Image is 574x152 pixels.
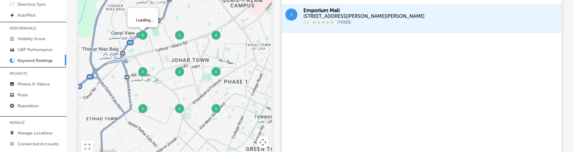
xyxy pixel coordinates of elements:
p: Directory Sync [17,2,46,7]
p: Connected Accounts [17,141,59,147]
p: Keyword Rankings [17,58,53,63]
p: GBP Performance [17,47,52,52]
p: Manage Locations [17,131,52,136]
div: 4.6 Stars [312,19,334,25]
p: 4.6 [303,20,309,25]
p: Posts [17,92,28,98]
p: Reputation [17,103,39,108]
button: Map camera controls [257,136,269,148]
p: Visibility Score [17,36,45,41]
div: [STREET_ADDRESS][PERSON_NAME][PERSON_NAME] [303,13,425,19]
p: AutoPilot [17,13,36,18]
button: 1 [285,8,297,21]
p: ( 74983 ) [337,20,351,25]
p: Photos & Videos [17,82,49,87]
div: Emporium Mall [303,7,425,13]
div: Loading... [131,13,158,27]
